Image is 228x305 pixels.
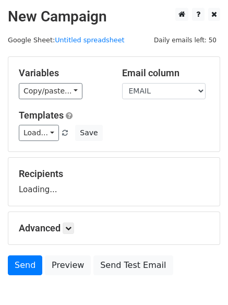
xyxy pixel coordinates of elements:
h2: New Campaign [8,8,220,26]
span: Daily emails left: 50 [150,34,220,46]
a: Daily emails left: 50 [150,36,220,44]
h5: Advanced [19,222,209,234]
a: Send Test Email [93,255,173,275]
a: Send [8,255,42,275]
small: Google Sheet: [8,36,125,44]
a: Templates [19,110,64,121]
h5: Variables [19,67,106,79]
h5: Email column [122,67,210,79]
a: Preview [45,255,91,275]
a: Copy/paste... [19,83,82,99]
a: Load... [19,125,59,141]
h5: Recipients [19,168,209,180]
div: Loading... [19,168,209,195]
a: Untitled spreadsheet [55,36,124,44]
button: Save [75,125,102,141]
